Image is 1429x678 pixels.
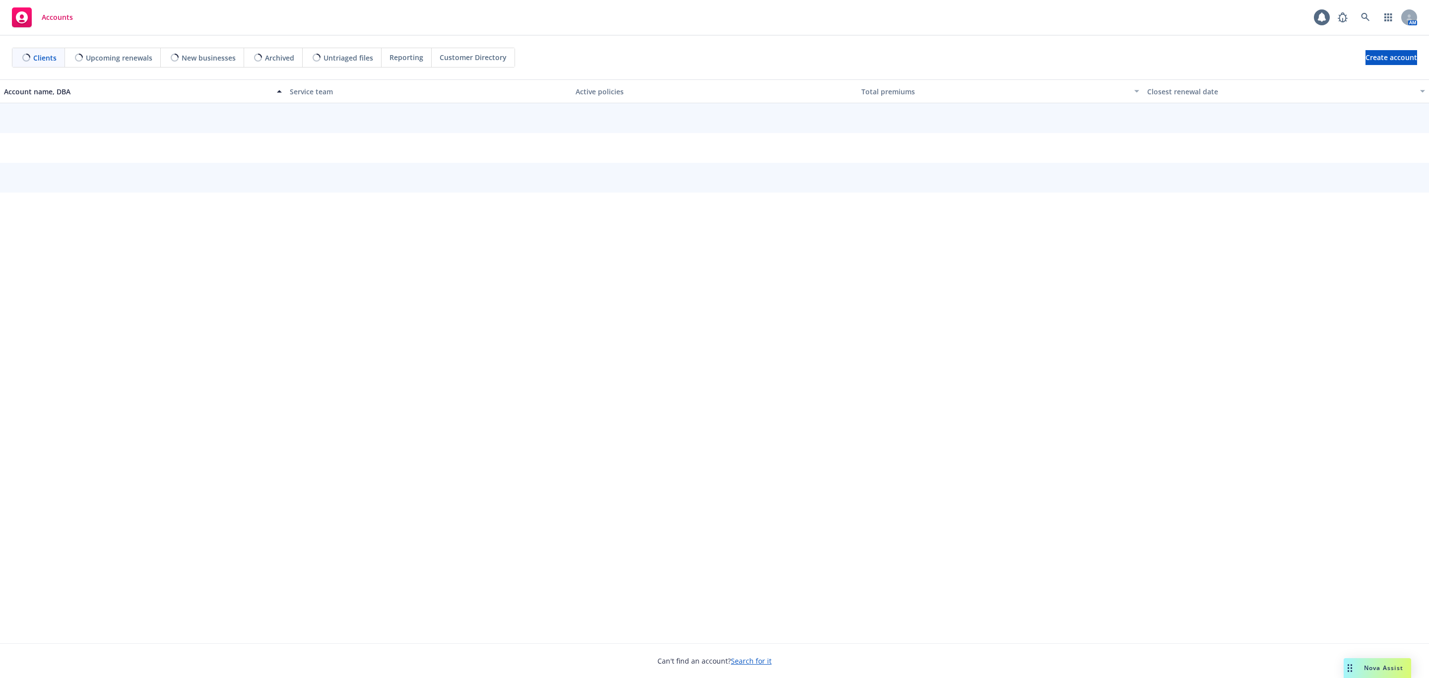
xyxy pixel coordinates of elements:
span: Upcoming renewals [86,53,152,63]
a: Create account [1365,50,1417,65]
span: Reporting [390,52,423,63]
span: Untriaged files [324,53,373,63]
a: Search for it [731,656,772,666]
div: Active policies [576,86,853,97]
span: Can't find an account? [657,656,772,666]
span: Clients [33,53,57,63]
button: Active policies [572,79,857,103]
span: New businesses [182,53,236,63]
button: Service team [286,79,572,103]
div: Drag to move [1344,658,1356,678]
a: Switch app [1378,7,1398,27]
button: Closest renewal date [1143,79,1429,103]
span: Customer Directory [440,52,507,63]
div: Account name, DBA [4,86,271,97]
div: Total premiums [861,86,1128,97]
button: Nova Assist [1344,658,1411,678]
a: Report a Bug [1333,7,1353,27]
a: Search [1356,7,1375,27]
span: Nova Assist [1364,664,1403,672]
div: Closest renewal date [1147,86,1414,97]
span: Create account [1365,48,1417,67]
span: Archived [265,53,294,63]
span: Accounts [42,13,73,21]
button: Total premiums [857,79,1143,103]
div: Service team [290,86,568,97]
a: Accounts [8,3,77,31]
